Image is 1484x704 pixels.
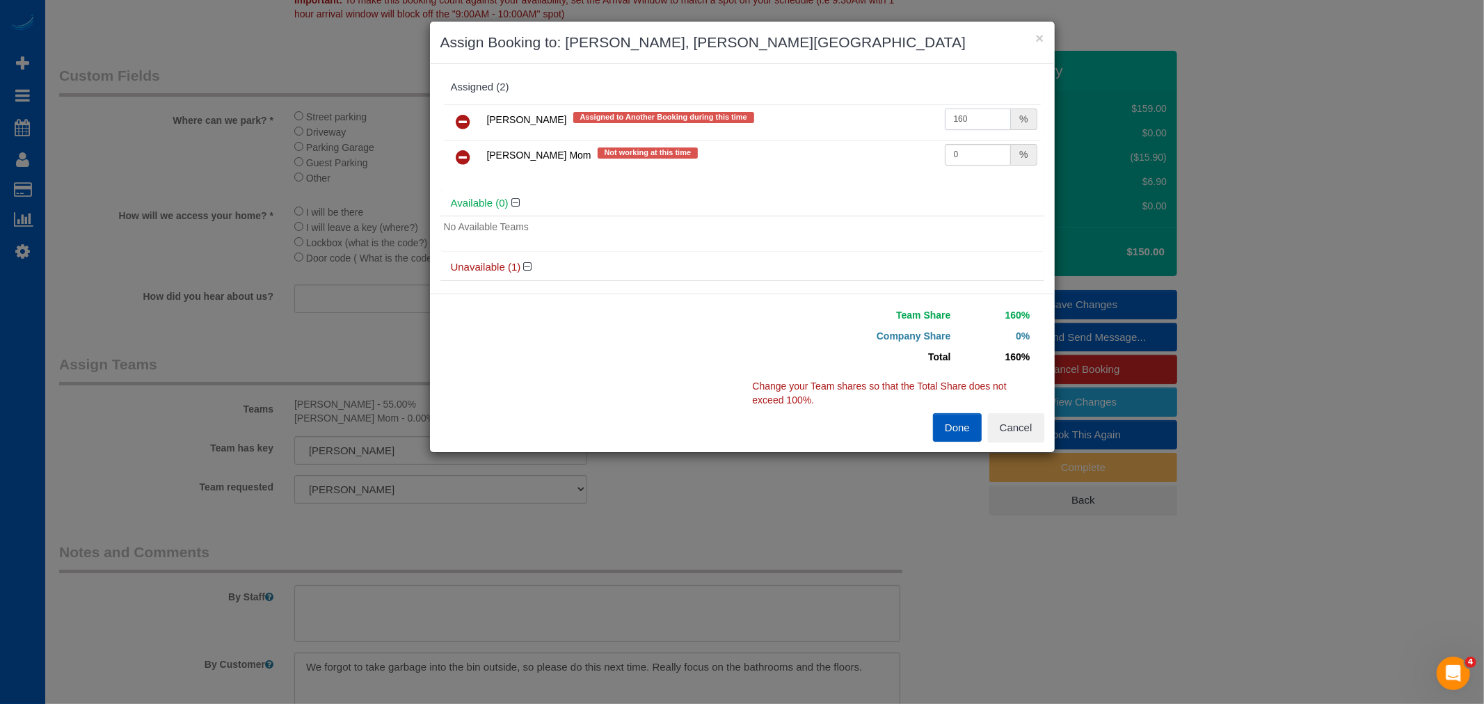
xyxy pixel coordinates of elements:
h4: Unavailable (1) [451,262,1034,273]
div: % [1011,109,1037,130]
td: 160% [955,305,1034,326]
span: No Available Teams [444,221,529,232]
span: Assigned to Another Booking during this time [573,112,754,123]
iframe: Intercom live chat [1437,657,1470,690]
button: Done [933,413,982,442]
td: 0% [955,326,1034,346]
button: Cancel [988,413,1044,442]
span: 4 [1465,657,1476,668]
div: % [1011,144,1037,166]
td: Total [753,346,955,367]
h3: Assign Booking to: [PERSON_NAME], [PERSON_NAME][GEOGRAPHIC_DATA] [440,32,1044,53]
td: Company Share [753,326,955,346]
span: [PERSON_NAME] [487,114,567,125]
button: × [1035,31,1044,45]
span: Not working at this time [598,147,699,159]
td: Team Share [753,305,955,326]
span: [PERSON_NAME] Mom [487,150,591,161]
h4: Available (0) [451,198,1034,209]
td: 160% [955,346,1034,367]
div: Assigned (2) [451,81,1034,93]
